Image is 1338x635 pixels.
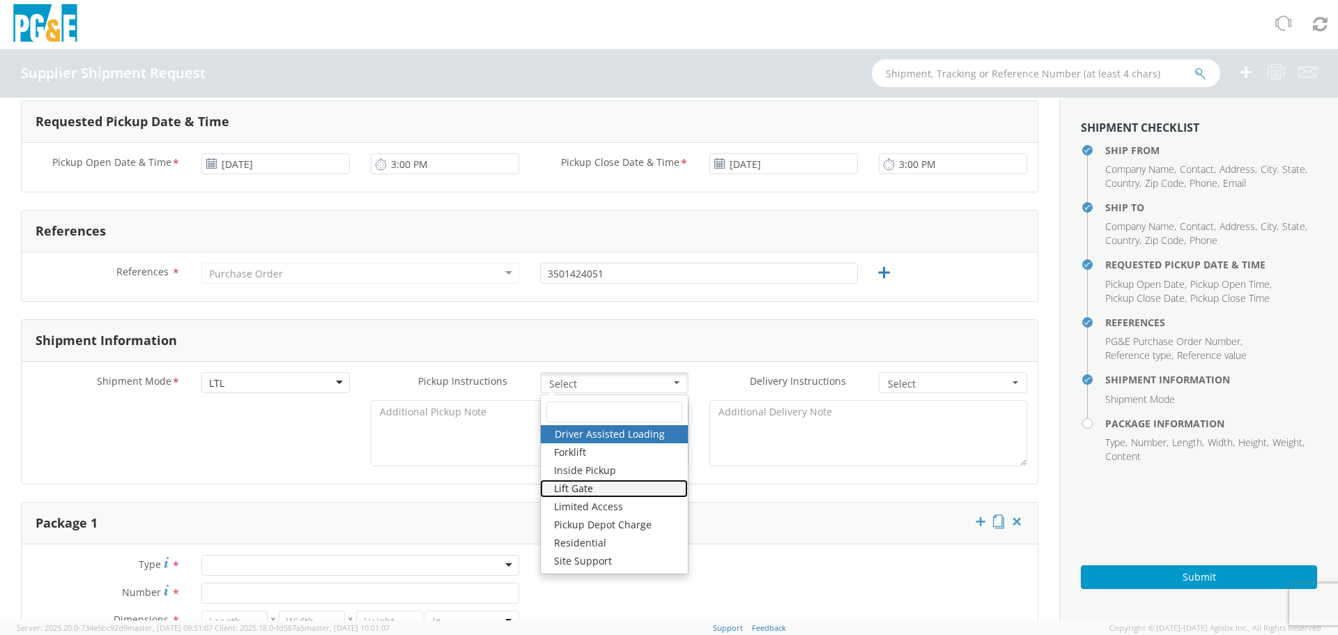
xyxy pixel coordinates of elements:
[1105,291,1185,305] span: Pickup Close Date
[1208,436,1233,449] span: Width
[279,611,345,632] input: Width
[1190,176,1220,190] li: ,
[1172,436,1202,449] span: Length
[540,443,688,461] a: Forklift
[1105,335,1243,349] li: ,
[36,334,177,348] h3: Shipment Information
[209,376,224,390] div: LTL
[541,425,688,443] a: Driver Assisted Loading
[17,622,213,633] span: Server: 2025.20.0-734e5bc92d9
[1105,176,1141,190] li: ,
[356,611,422,632] input: Height
[1145,176,1186,190] li: ,
[1105,234,1139,247] span: Country
[540,263,858,284] input: 10 Digit PG&E PO Number
[1220,220,1255,233] span: Address
[1261,220,1277,233] span: City
[713,622,743,633] a: Support
[1105,349,1174,362] li: ,
[752,622,786,633] a: Feedback
[1145,234,1184,247] span: Zip Code
[1105,202,1317,213] h4: Ship To
[201,611,268,632] input: Length
[1105,162,1174,176] span: Company Name
[872,59,1220,87] input: Shipment, Tracking or Reference Number (at least 4 chars)
[1177,349,1247,362] span: Reference value
[139,558,161,571] span: Type
[1272,436,1305,450] li: ,
[1261,220,1279,234] li: ,
[750,374,846,388] span: Delivery Instructions
[1105,418,1317,429] h4: Package Information
[1105,259,1317,270] h4: Requested Pickup Date & Time
[1190,291,1270,305] span: Pickup Close Time
[1180,220,1216,234] li: ,
[1105,450,1141,463] span: Content
[540,552,688,570] a: Site Support
[879,372,1027,393] button: Select
[1131,436,1169,450] li: ,
[1238,436,1267,449] span: Height
[21,66,206,81] h4: Supplier Shipment Request
[1105,277,1187,291] li: ,
[1190,277,1272,291] li: ,
[540,516,688,534] a: Pickup Depot Charge
[10,4,80,45] img: pge-logo-06675f144f4cfa6a6814.png
[1105,291,1187,305] li: ,
[1238,436,1269,450] li: ,
[128,622,213,633] span: master, [DATE] 09:51:07
[1180,162,1214,176] span: Contact
[122,586,161,599] span: Number
[1105,436,1125,449] span: Type
[116,265,169,278] span: References
[1190,277,1270,291] span: Pickup Open Time
[549,377,670,391] span: Select
[1223,176,1246,190] span: Email
[540,480,688,498] a: Lift Gate
[268,611,279,632] span: X
[345,611,356,632] span: X
[1220,162,1255,176] span: Address
[1105,162,1176,176] li: ,
[1190,234,1217,247] span: Phone
[114,613,169,626] span: Dimensions
[1105,335,1240,348] span: PG&E Purchase Order Number
[1105,317,1317,328] h4: References
[1105,436,1128,450] li: ,
[1282,162,1305,176] span: State
[1220,220,1257,234] li: ,
[1105,145,1317,155] h4: Ship From
[540,534,688,552] a: Residential
[1105,220,1174,233] span: Company Name
[1105,176,1139,190] span: Country
[1272,436,1302,449] span: Weight
[888,377,1009,391] span: Select
[1105,374,1317,385] h4: Shipment Information
[1109,622,1321,634] span: Copyright © [DATE]-[DATE] Agistix Inc., All Rights Reserved
[1105,392,1175,406] span: Shipment Mode
[1081,565,1317,589] button: Submit
[1105,234,1141,247] li: ,
[1105,220,1176,234] li: ,
[540,372,689,393] button: Select
[52,155,171,171] span: Pickup Open Date & Time
[36,224,106,238] h3: References
[1145,234,1186,247] li: ,
[1282,220,1305,233] span: State
[1261,162,1279,176] li: ,
[1190,176,1217,190] span: Phone
[1282,220,1307,234] li: ,
[36,517,98,530] h3: Package 1
[1145,176,1184,190] span: Zip Code
[1220,162,1257,176] li: ,
[1131,436,1167,449] span: Number
[305,622,390,633] span: master, [DATE] 10:01:07
[540,461,688,480] a: Inside Pickup
[215,622,390,633] span: Client: 2025.18.0-fd567a5
[1105,277,1185,291] span: Pickup Open Date
[561,155,679,171] span: Pickup Close Date & Time
[540,498,688,516] a: Limited Access
[1180,162,1216,176] li: ,
[1261,162,1277,176] span: City
[1105,349,1171,362] span: Reference type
